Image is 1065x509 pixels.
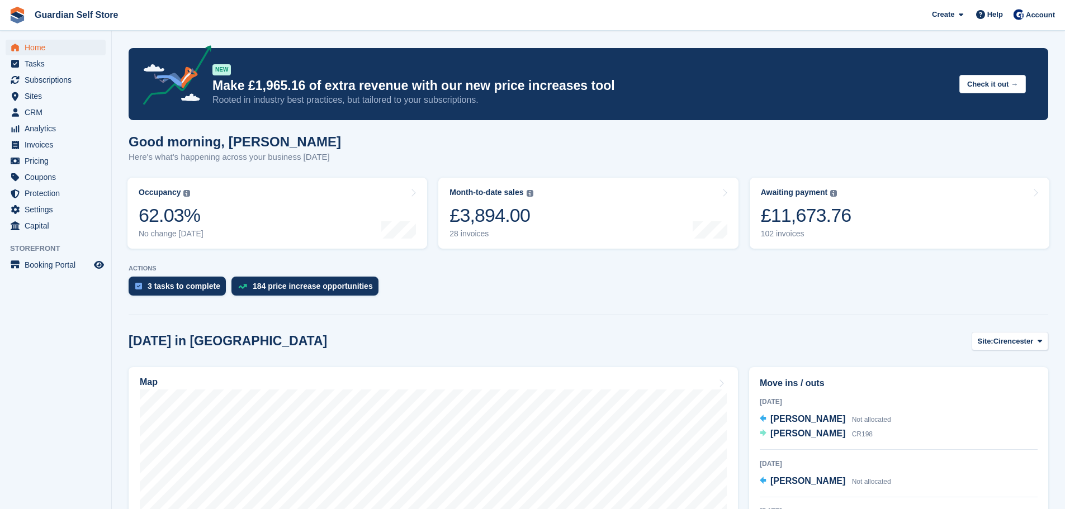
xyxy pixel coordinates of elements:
[770,429,845,438] span: [PERSON_NAME]
[6,121,106,136] a: menu
[770,414,845,424] span: [PERSON_NAME]
[129,151,341,164] p: Here's what's happening across your business [DATE]
[932,9,954,20] span: Create
[135,283,142,289] img: task-75834270c22a3079a89374b754ae025e5fb1db73e45f91037f5363f120a921f8.svg
[231,277,384,301] a: 184 price increase opportunities
[987,9,1003,20] span: Help
[129,265,1048,272] p: ACTIONS
[6,257,106,273] a: menu
[25,185,92,201] span: Protection
[134,45,212,109] img: price-adjustments-announcement-icon-8257ccfd72463d97f412b2fc003d46551f7dbcb40ab6d574587a9cd5c0d94...
[6,40,106,55] a: menu
[6,88,106,104] a: menu
[760,474,891,489] a: [PERSON_NAME] Not allocated
[212,78,950,94] p: Make £1,965.16 of extra revenue with our new price increases tool
[127,178,427,249] a: Occupancy 62.03% No change [DATE]
[6,169,106,185] a: menu
[253,282,373,291] div: 184 price increase opportunities
[148,282,220,291] div: 3 tasks to complete
[830,190,837,197] img: icon-info-grey-7440780725fd019a000dd9b08b2336e03edf1995a4989e88bcd33f0948082b44.svg
[6,56,106,72] a: menu
[993,336,1034,347] span: Cirencester
[449,188,523,197] div: Month-to-date sales
[6,137,106,153] a: menu
[25,72,92,88] span: Subscriptions
[449,204,533,227] div: £3,894.00
[25,202,92,217] span: Settings
[852,478,891,486] span: Not allocated
[140,377,158,387] h2: Map
[139,229,203,239] div: No change [DATE]
[25,218,92,234] span: Capital
[6,72,106,88] a: menu
[25,104,92,120] span: CRM
[972,332,1048,350] button: Site: Cirencester
[10,243,111,254] span: Storefront
[760,377,1038,390] h2: Move ins / outs
[438,178,738,249] a: Month-to-date sales £3,894.00 28 invoices
[6,153,106,169] a: menu
[761,204,851,227] div: £11,673.76
[761,229,851,239] div: 102 invoices
[25,137,92,153] span: Invoices
[6,104,106,120] a: menu
[129,134,341,149] h1: Good morning, [PERSON_NAME]
[129,334,327,349] h2: [DATE] in [GEOGRAPHIC_DATA]
[959,75,1026,93] button: Check it out →
[1013,9,1024,20] img: Tom Scott
[30,6,122,24] a: Guardian Self Store
[6,202,106,217] a: menu
[9,7,26,23] img: stora-icon-8386f47178a22dfd0bd8f6a31ec36ba5ce8667c1dd55bd0f319d3a0aa187defe.svg
[25,88,92,104] span: Sites
[760,459,1038,469] div: [DATE]
[6,185,106,201] a: menu
[25,40,92,55] span: Home
[25,153,92,169] span: Pricing
[129,277,231,301] a: 3 tasks to complete
[139,204,203,227] div: 62.03%
[852,416,891,424] span: Not allocated
[527,190,533,197] img: icon-info-grey-7440780725fd019a000dd9b08b2336e03edf1995a4989e88bcd33f0948082b44.svg
[770,476,845,486] span: [PERSON_NAME]
[92,258,106,272] a: Preview store
[449,229,533,239] div: 28 invoices
[212,64,231,75] div: NEW
[139,188,181,197] div: Occupancy
[25,257,92,273] span: Booking Portal
[760,412,891,427] a: [PERSON_NAME] Not allocated
[852,430,873,438] span: CR198
[750,178,1049,249] a: Awaiting payment £11,673.76 102 invoices
[978,336,993,347] span: Site:
[212,94,950,106] p: Rooted in industry best practices, but tailored to your subscriptions.
[760,427,873,441] a: [PERSON_NAME] CR198
[761,188,828,197] div: Awaiting payment
[238,284,247,289] img: price_increase_opportunities-93ffe204e8149a01c8c9dc8f82e8f89637d9d84a8eef4429ea346261dce0b2c0.svg
[25,169,92,185] span: Coupons
[1026,9,1055,21] span: Account
[183,190,190,197] img: icon-info-grey-7440780725fd019a000dd9b08b2336e03edf1995a4989e88bcd33f0948082b44.svg
[25,56,92,72] span: Tasks
[25,121,92,136] span: Analytics
[6,218,106,234] a: menu
[760,397,1038,407] div: [DATE]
